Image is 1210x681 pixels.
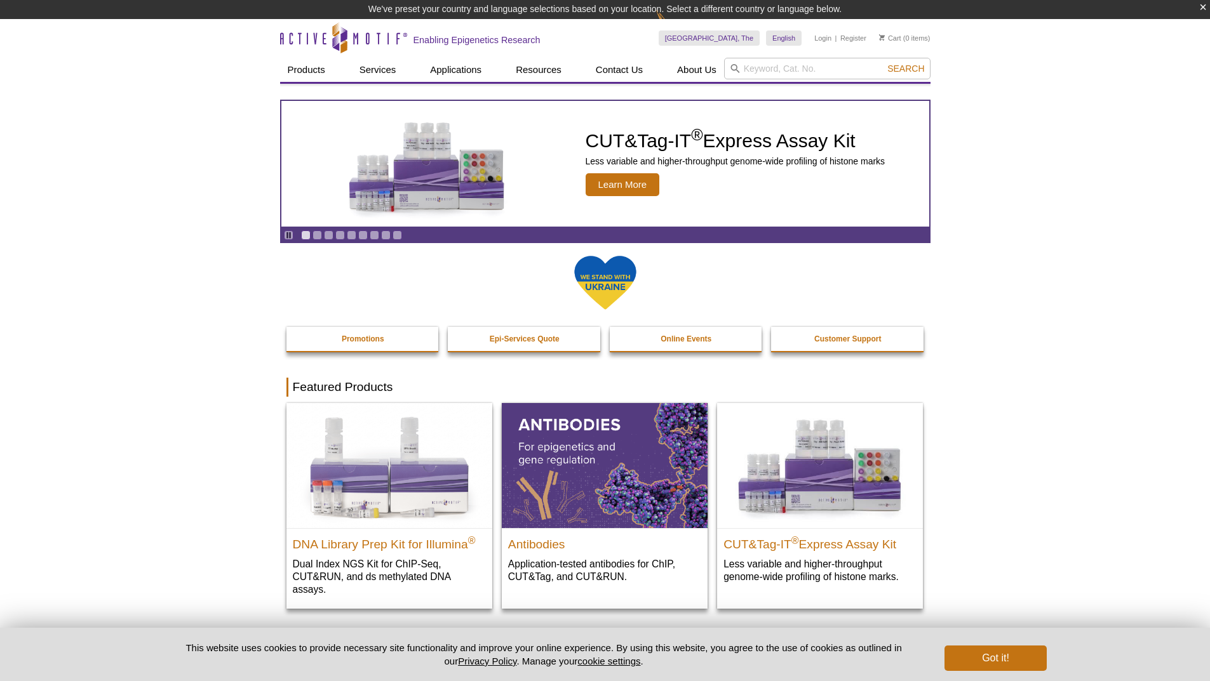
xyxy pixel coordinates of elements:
[448,327,602,351] a: Epi-Services Quote
[490,334,560,343] strong: Epi-Services Quote
[413,34,541,46] h2: Enabling Epigenetics Research
[659,30,760,46] a: [GEOGRAPHIC_DATA], The
[586,131,885,150] h2: CUT&Tag-IT Express Assay Kit
[884,63,928,74] button: Search
[508,532,701,551] h2: Antibodies
[286,327,440,351] a: Promotions
[502,403,708,595] a: All Antibodies Antibodies Application-tested antibodies for ChIP, CUT&Tag, and CUT&RUN.
[791,534,799,545] sup: ®
[814,34,831,43] a: Login
[879,34,901,43] a: Cart
[322,94,532,234] img: CUT&Tag-IT Express Assay Kit
[588,58,650,82] a: Contact Us
[293,557,486,596] p: Dual Index NGS Kit for ChIP-Seq, CUT&RUN, and ds methylated DNA assays.
[422,58,489,82] a: Applications
[814,334,881,343] strong: Customer Support
[835,30,837,46] li: |
[393,230,402,240] a: Go to slide 9
[879,30,931,46] li: (0 items)
[771,327,925,351] a: Customer Support
[840,34,866,43] a: Register
[879,34,885,41] img: Your Cart
[281,101,929,227] a: CUT&Tag-IT Express Assay Kit CUT&Tag-IT®Express Assay Kit Less variable and higher-throughput gen...
[766,30,802,46] a: English
[293,532,486,551] h2: DNA Library Prep Kit for Illumina
[164,641,924,668] p: This website uses cookies to provide necessary site functionality and improve your online experie...
[313,230,322,240] a: Go to slide 2
[586,173,660,196] span: Learn More
[574,255,637,311] img: We Stand With Ukraine
[286,378,924,397] h2: Featured Products
[508,557,701,583] p: Application-tested antibodies for ChIP, CUT&Tag, and CUT&RUN.
[370,230,379,240] a: Go to slide 7
[944,645,1046,671] button: Got it!
[468,534,476,545] sup: ®
[661,334,711,343] strong: Online Events
[724,58,931,79] input: Keyword, Cat. No.
[887,63,924,74] span: Search
[691,126,702,143] sup: ®
[717,403,923,595] a: CUT&Tag-IT® Express Assay Kit CUT&Tag-IT®Express Assay Kit Less variable and higher-throughput ge...
[280,58,333,82] a: Products
[586,155,885,167] p: Less variable and higher-throughput genome-wide profiling of histone marks
[286,403,492,608] a: DNA Library Prep Kit for Illumina DNA Library Prep Kit for Illumina® Dual Index NGS Kit for ChIP-...
[281,101,929,227] article: CUT&Tag-IT Express Assay Kit
[656,10,690,39] img: Change Here
[335,230,345,240] a: Go to slide 4
[458,656,516,666] a: Privacy Policy
[610,327,763,351] a: Online Events
[358,230,368,240] a: Go to slide 6
[717,403,923,527] img: CUT&Tag-IT® Express Assay Kit
[342,334,384,343] strong: Promotions
[723,532,917,551] h2: CUT&Tag-IT Express Assay Kit
[577,656,640,666] button: cookie settings
[502,403,708,527] img: All Antibodies
[381,230,391,240] a: Go to slide 8
[347,230,356,240] a: Go to slide 5
[508,58,569,82] a: Resources
[286,403,492,527] img: DNA Library Prep Kit for Illumina
[301,230,311,240] a: Go to slide 1
[352,58,404,82] a: Services
[723,557,917,583] p: Less variable and higher-throughput genome-wide profiling of histone marks​.
[324,230,333,240] a: Go to slide 3
[669,58,724,82] a: About Us
[284,230,293,240] a: Toggle autoplay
